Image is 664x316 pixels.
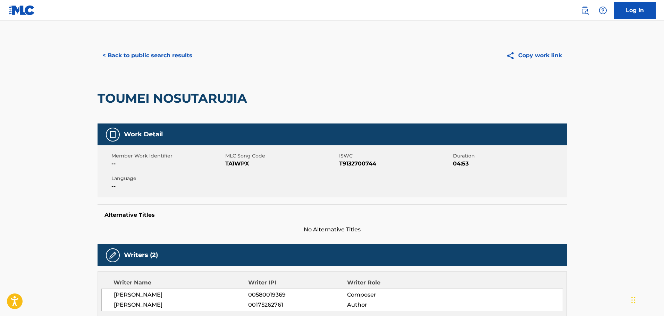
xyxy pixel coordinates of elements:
img: Writers [109,251,117,259]
a: Log In [614,2,656,19]
img: Copy work link [506,51,518,60]
a: Public Search [578,3,592,17]
span: -- [111,160,224,168]
span: TA1WPX [225,160,337,168]
img: Work Detail [109,130,117,139]
div: Writer Name [114,279,249,287]
span: Composer [347,291,437,299]
button: < Back to public search results [98,47,197,64]
div: Help [596,3,610,17]
img: search [581,6,589,15]
div: Writer Role [347,279,437,287]
span: 00580019369 [248,291,347,299]
span: -- [111,182,224,190]
span: Duration [453,152,565,160]
button: Copy work link [501,47,567,64]
span: 00175262761 [248,301,347,309]
img: MLC Logo [8,5,35,15]
span: No Alternative Titles [98,225,567,234]
span: MLC Song Code [225,152,337,160]
span: T9132700744 [339,160,451,168]
div: ドラッグ [631,290,636,310]
span: Member Work Identifier [111,152,224,160]
div: Writer IPI [248,279,347,287]
h5: Work Detail [124,130,163,138]
h2: TOUMEI NOSUTARUJIA [98,91,251,106]
div: チャットウィジェット [629,283,664,316]
span: 04:53 [453,160,565,168]
h5: Alternative Titles [104,212,560,219]
img: help [599,6,607,15]
span: Author [347,301,437,309]
iframe: Chat Widget [629,283,664,316]
h5: Writers (2) [124,251,158,259]
span: Language [111,175,224,182]
span: [PERSON_NAME] [114,301,249,309]
span: ISWC [339,152,451,160]
span: [PERSON_NAME] [114,291,249,299]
